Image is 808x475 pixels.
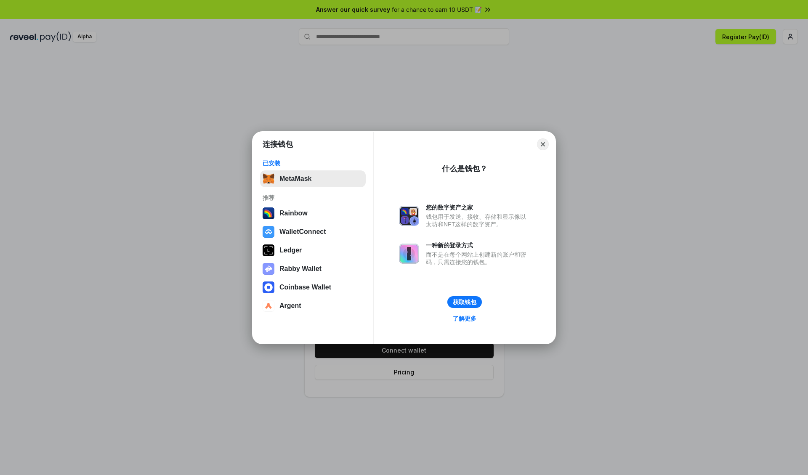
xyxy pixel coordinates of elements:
[442,164,487,174] div: 什么是钱包？
[537,138,549,150] button: Close
[263,207,274,219] img: svg+xml,%3Csvg%20width%3D%22120%22%20height%3D%22120%22%20viewBox%3D%220%200%20120%20120%22%20fil...
[263,281,274,293] img: svg+xml,%3Csvg%20width%3D%2228%22%20height%3D%2228%22%20viewBox%3D%220%200%2028%2028%22%20fill%3D...
[279,175,311,183] div: MetaMask
[260,223,366,240] button: WalletConnect
[399,244,419,264] img: svg+xml,%3Csvg%20xmlns%3D%22http%3A%2F%2Fwww.w3.org%2F2000%2Fsvg%22%20fill%3D%22none%22%20viewBox...
[263,263,274,275] img: svg+xml,%3Csvg%20xmlns%3D%22http%3A%2F%2Fwww.w3.org%2F2000%2Fsvg%22%20fill%3D%22none%22%20viewBox...
[453,315,476,322] div: 了解更多
[447,296,482,308] button: 获取钱包
[263,159,363,167] div: 已安装
[263,244,274,256] img: svg+xml,%3Csvg%20xmlns%3D%22http%3A%2F%2Fwww.w3.org%2F2000%2Fsvg%22%20width%3D%2228%22%20height%3...
[263,139,293,149] h1: 连接钱包
[279,210,308,217] div: Rainbow
[260,279,366,296] button: Coinbase Wallet
[263,226,274,238] img: svg+xml,%3Csvg%20width%3D%2228%22%20height%3D%2228%22%20viewBox%3D%220%200%2028%2028%22%20fill%3D...
[279,228,326,236] div: WalletConnect
[263,300,274,312] img: svg+xml,%3Csvg%20width%3D%2228%22%20height%3D%2228%22%20viewBox%3D%220%200%2028%2028%22%20fill%3D...
[260,205,366,222] button: Rainbow
[399,206,419,226] img: svg+xml,%3Csvg%20xmlns%3D%22http%3A%2F%2Fwww.w3.org%2F2000%2Fsvg%22%20fill%3D%22none%22%20viewBox...
[426,204,530,211] div: 您的数字资产之家
[279,284,331,291] div: Coinbase Wallet
[426,241,530,249] div: 一种新的登录方式
[426,251,530,266] div: 而不是在每个网站上创建新的账户和密码，只需连接您的钱包。
[260,170,366,187] button: MetaMask
[260,242,366,259] button: Ledger
[279,247,302,254] div: Ledger
[279,302,301,310] div: Argent
[426,213,530,228] div: 钱包用于发送、接收、存储和显示像以太坊和NFT这样的数字资产。
[263,173,274,185] img: svg+xml,%3Csvg%20fill%3D%22none%22%20height%3D%2233%22%20viewBox%3D%220%200%2035%2033%22%20width%...
[448,313,481,324] a: 了解更多
[263,194,363,202] div: 推荐
[453,298,476,306] div: 获取钱包
[260,260,366,277] button: Rabby Wallet
[279,265,322,273] div: Rabby Wallet
[260,297,366,314] button: Argent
